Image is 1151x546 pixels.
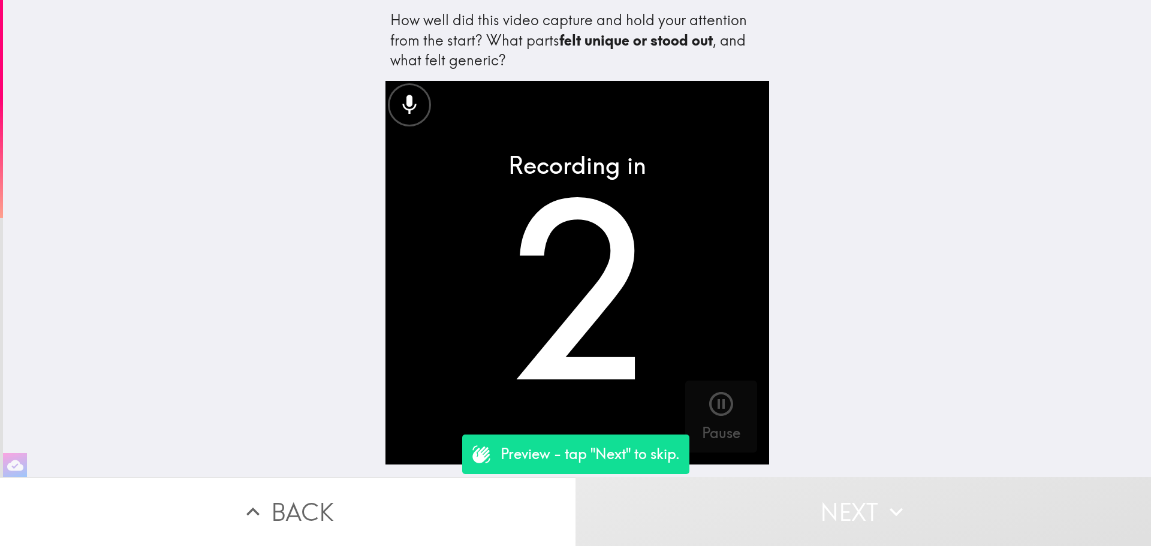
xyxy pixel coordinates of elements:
[559,31,713,49] b: felt unique or stood out
[702,423,740,444] h5: Pause
[390,10,764,71] div: How well did this video capture and hold your attention from the start? What parts , and what fel...
[575,477,1151,546] button: Next
[501,444,680,464] p: Preview - tap "Next" to skip.
[685,381,757,453] button: Pause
